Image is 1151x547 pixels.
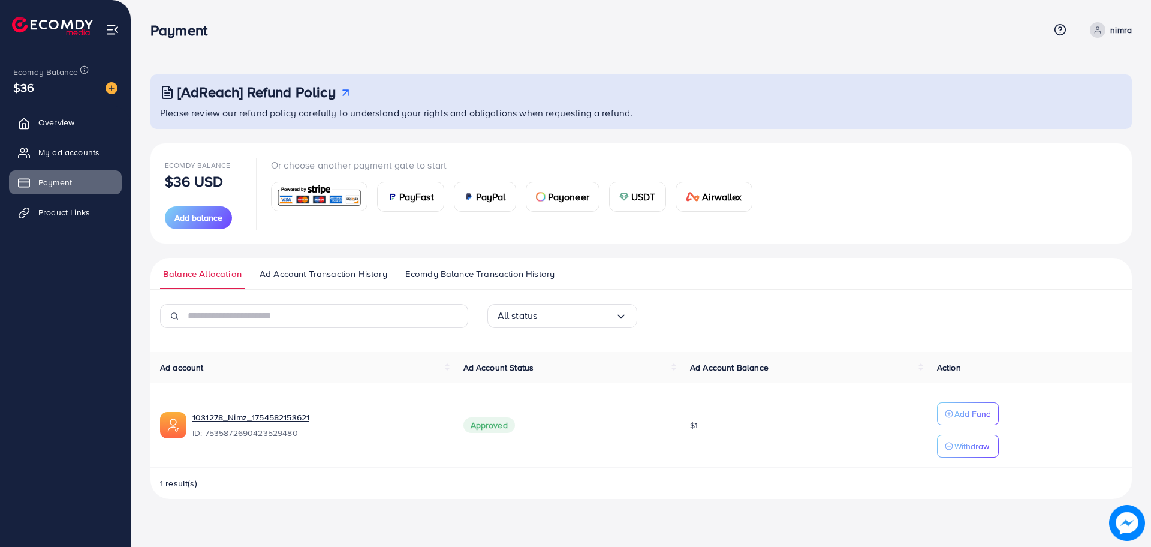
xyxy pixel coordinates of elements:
span: PayFast [399,190,434,204]
span: Add balance [174,212,222,224]
span: Ecomdy Balance Transaction History [405,268,555,281]
p: Please review our refund policy carefully to understand your rights and obligations when requesti... [160,106,1125,120]
h3: Payment [150,22,217,39]
span: USDT [631,190,656,204]
img: card [686,192,700,202]
span: Overview [38,116,74,128]
a: cardPayFast [377,182,444,212]
span: $36 [13,79,34,96]
span: Ad Account Status [463,362,534,374]
button: Withdraw [937,435,999,458]
a: cardPayPal [454,182,516,212]
a: 1031278_Nimz_1754582153621 [192,411,309,423]
a: Payment [9,170,122,194]
img: ic-ads-acc.e4c84228.svg [160,412,186,438]
a: card [271,182,367,211]
span: Approved [463,417,515,433]
button: Add balance [165,206,232,229]
a: cardUSDT [609,182,666,212]
p: Or choose another payment gate to start [271,158,762,172]
span: Ad Account Transaction History [260,268,387,281]
button: Add Fund [937,402,999,425]
img: card [275,184,363,209]
input: Search for option [537,306,614,325]
span: PayPal [476,190,506,204]
h3: [AdReach] Refund Policy [177,83,336,101]
a: cardAirwallex [676,182,752,212]
img: card [619,192,629,202]
span: Ad Account Balance [690,362,769,374]
p: Withdraw [954,439,989,453]
span: My ad accounts [38,146,100,158]
img: card [387,192,397,202]
span: Product Links [38,206,90,218]
a: Overview [9,110,122,134]
div: Search for option [487,304,637,328]
a: My ad accounts [9,140,122,164]
p: Add Fund [954,407,991,421]
img: card [464,192,474,202]
span: All status [498,306,538,325]
span: Ad account [160,362,204,374]
span: Action [937,362,961,374]
a: Product Links [9,200,122,224]
a: cardPayoneer [526,182,599,212]
span: Airwallex [702,190,742,204]
p: $36 USD [165,174,223,188]
img: image [106,82,117,94]
a: nimra [1085,22,1132,38]
span: Ecomdy Balance [165,160,230,170]
span: $1 [690,419,698,431]
span: Ecomdy Balance [13,66,78,78]
div: <span class='underline'>1031278_Nimz_1754582153621</span></br>7535872690423529480 [192,411,444,439]
span: 1 result(s) [160,477,197,489]
img: image [1109,505,1145,541]
img: menu [106,23,119,37]
img: logo [12,17,93,35]
span: Payment [38,176,72,188]
p: nimra [1110,23,1132,37]
span: ID: 7535872690423529480 [192,427,444,439]
span: Balance Allocation [163,268,242,281]
img: card [536,192,546,202]
span: Payoneer [548,190,589,204]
